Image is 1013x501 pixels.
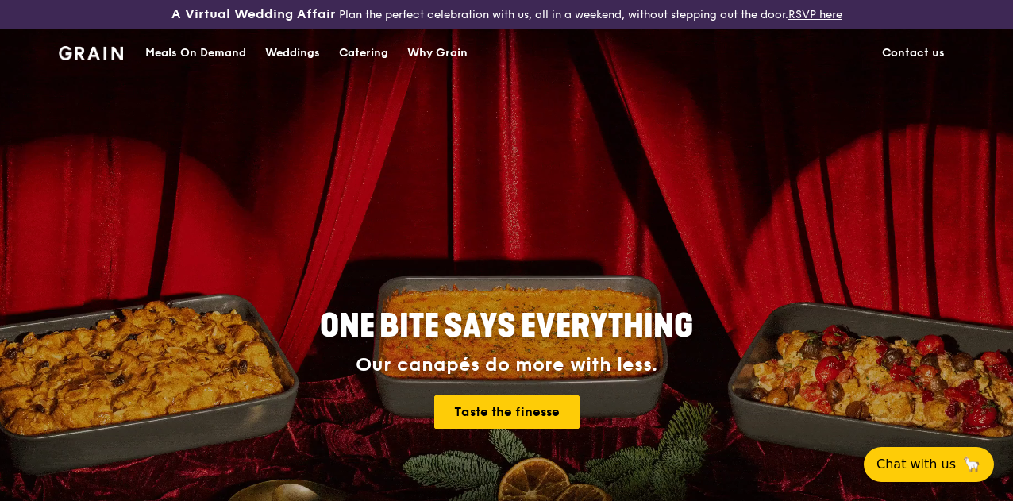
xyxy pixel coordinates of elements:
div: Why Grain [407,29,468,77]
button: Chat with us🦙 [864,447,994,482]
span: Chat with us [876,455,956,474]
div: Catering [339,29,388,77]
a: Contact us [872,29,954,77]
img: Grain [59,46,123,60]
div: Weddings [265,29,320,77]
span: 🦙 [962,455,981,474]
a: Taste the finesse [434,395,580,429]
a: RSVP here [788,8,842,21]
a: Catering [329,29,398,77]
a: Weddings [256,29,329,77]
span: ONE BITE SAYS EVERYTHING [320,307,693,345]
h3: A Virtual Wedding Affair [171,6,336,22]
a: Why Grain [398,29,477,77]
div: Meals On Demand [145,29,246,77]
a: GrainGrain [59,28,123,75]
div: Our canapés do more with less. [221,354,792,376]
div: Plan the perfect celebration with us, all in a weekend, without stepping out the door. [169,6,845,22]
